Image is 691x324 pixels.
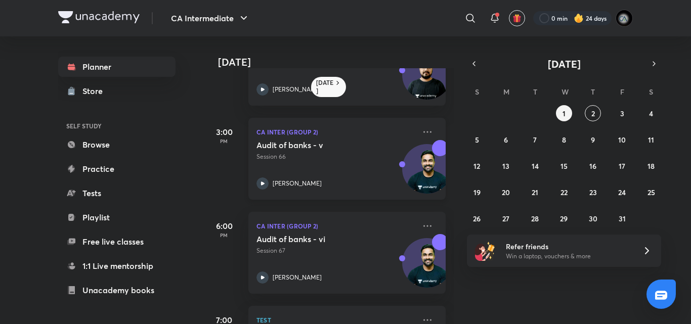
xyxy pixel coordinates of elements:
abbr: October 30, 2025 [589,214,597,223]
button: October 27, 2025 [498,210,514,226]
abbr: October 17, 2025 [619,161,625,171]
button: October 21, 2025 [527,184,543,200]
abbr: October 25, 2025 [647,188,655,197]
button: October 18, 2025 [643,158,659,174]
img: avatar [512,14,522,23]
abbr: October 9, 2025 [591,135,595,145]
p: [PERSON_NAME] [273,179,322,188]
abbr: Wednesday [562,87,569,97]
a: Free live classes [58,232,176,252]
img: Company Logo [58,11,140,23]
abbr: October 13, 2025 [502,161,509,171]
button: October 24, 2025 [614,184,630,200]
p: [PERSON_NAME] [273,85,322,94]
button: October 29, 2025 [556,210,572,226]
p: CA Inter (Group 2) [256,126,415,138]
abbr: October 12, 2025 [473,161,480,171]
button: October 4, 2025 [643,105,659,121]
button: October 7, 2025 [527,131,543,148]
h4: [DATE] [218,56,456,68]
img: Avatar [403,56,451,104]
div: Store [82,85,109,97]
img: poojita Agrawal [616,10,633,27]
button: October 23, 2025 [585,184,601,200]
a: Unacademy books [58,280,176,300]
abbr: October 2, 2025 [591,109,595,118]
abbr: October 16, 2025 [589,161,596,171]
abbr: October 15, 2025 [560,161,568,171]
button: [DATE] [481,57,647,71]
abbr: October 28, 2025 [531,214,539,223]
h6: SELF STUDY [58,117,176,134]
abbr: October 18, 2025 [647,161,655,171]
a: Store [58,81,176,101]
abbr: Tuesday [533,87,537,97]
a: 1:1 Live mentorship [58,256,176,276]
abbr: Thursday [591,87,595,97]
p: Win a laptop, vouchers & more [506,252,630,261]
h5: 3:00 [204,126,244,138]
button: October 25, 2025 [643,184,659,200]
abbr: October 20, 2025 [502,188,510,197]
a: Browse [58,134,176,155]
abbr: October 6, 2025 [504,135,508,145]
abbr: October 26, 2025 [473,214,481,223]
button: October 17, 2025 [614,158,630,174]
h5: 6:00 [204,220,244,232]
button: October 2, 2025 [585,105,601,121]
p: Session 66 [256,152,415,161]
button: October 8, 2025 [556,131,572,148]
button: CA Intermediate [165,8,256,28]
a: Company Logo [58,11,140,26]
abbr: October 21, 2025 [532,188,538,197]
button: October 13, 2025 [498,158,514,174]
button: October 31, 2025 [614,210,630,226]
button: October 6, 2025 [498,131,514,148]
p: Session 67 [256,246,415,255]
button: October 10, 2025 [614,131,630,148]
abbr: October 31, 2025 [619,214,626,223]
abbr: Monday [503,87,509,97]
a: Practice [58,159,176,179]
span: [DATE] [548,57,581,71]
abbr: October 14, 2025 [532,161,539,171]
abbr: October 27, 2025 [502,214,509,223]
abbr: October 4, 2025 [649,109,653,118]
img: Avatar [403,244,451,292]
button: October 22, 2025 [556,184,572,200]
a: Tests [58,183,176,203]
h5: Audit of banks - v [256,140,382,150]
button: October 28, 2025 [527,210,543,226]
abbr: October 5, 2025 [475,135,479,145]
abbr: October 23, 2025 [589,188,597,197]
abbr: October 24, 2025 [618,188,626,197]
h6: Refer friends [506,241,630,252]
button: October 19, 2025 [469,184,485,200]
button: October 30, 2025 [585,210,601,226]
a: Playlist [58,207,176,227]
abbr: October 29, 2025 [560,214,568,223]
abbr: October 3, 2025 [620,109,624,118]
button: October 14, 2025 [527,158,543,174]
abbr: October 19, 2025 [473,188,481,197]
p: PM [204,232,244,238]
abbr: Friday [620,87,624,97]
abbr: October 22, 2025 [560,188,568,197]
button: October 15, 2025 [556,158,572,174]
img: referral [475,241,495,261]
button: avatar [509,10,525,26]
button: October 11, 2025 [643,131,659,148]
button: October 26, 2025 [469,210,485,226]
abbr: October 11, 2025 [648,135,654,145]
img: streak [574,13,584,23]
button: October 5, 2025 [469,131,485,148]
h6: [DATE] [316,79,334,95]
button: October 1, 2025 [556,105,572,121]
p: PM [204,138,244,144]
button: October 9, 2025 [585,131,601,148]
button: October 16, 2025 [585,158,601,174]
abbr: Sunday [475,87,479,97]
button: October 3, 2025 [614,105,630,121]
button: October 12, 2025 [469,158,485,174]
button: October 20, 2025 [498,184,514,200]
